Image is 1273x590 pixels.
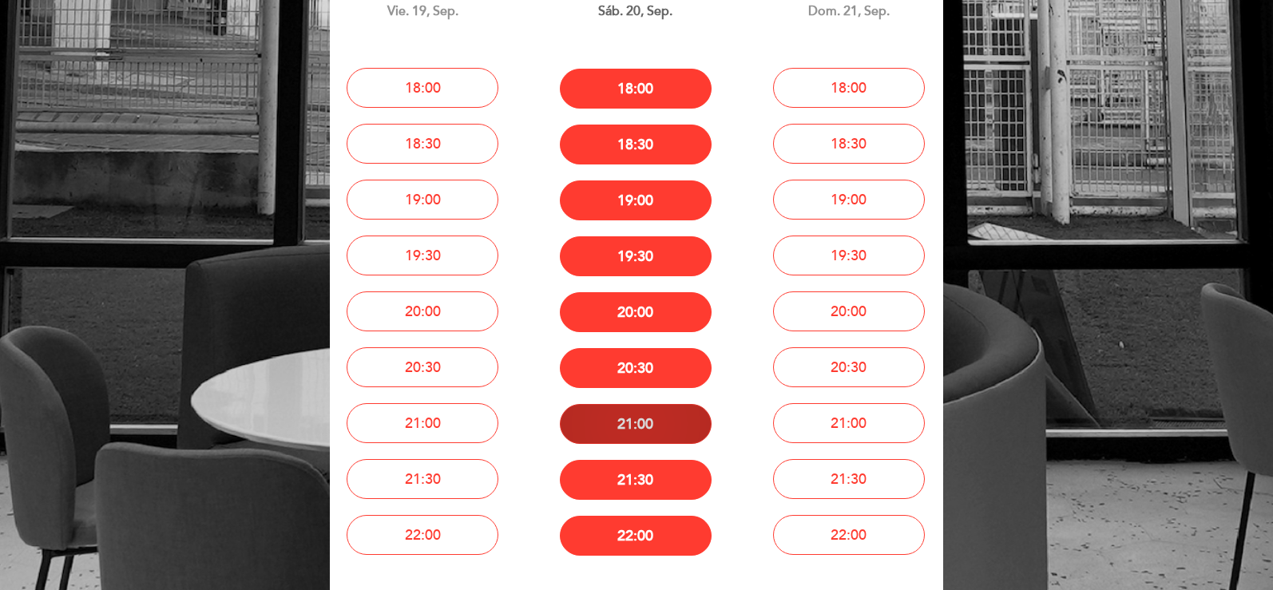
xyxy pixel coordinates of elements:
[773,68,925,108] button: 18:00
[328,2,518,21] div: vie. 19, sep.
[773,403,925,443] button: 21:00
[773,236,925,275] button: 19:30
[347,403,498,443] button: 21:00
[347,180,498,220] button: 19:00
[773,459,925,499] button: 21:30
[773,180,925,220] button: 19:00
[773,124,925,164] button: 18:30
[773,347,925,387] button: 20:30
[560,69,712,109] button: 18:00
[560,460,712,500] button: 21:30
[560,180,712,220] button: 19:00
[347,515,498,555] button: 22:00
[754,2,943,21] div: dom. 21, sep.
[560,292,712,332] button: 20:00
[347,236,498,275] button: 19:30
[560,348,712,388] button: 20:30
[560,236,712,276] button: 19:30
[347,459,498,499] button: 21:30
[560,404,712,444] button: 21:00
[347,68,498,108] button: 18:00
[541,2,731,21] div: sáb. 20, sep.
[347,124,498,164] button: 18:30
[347,347,498,387] button: 20:30
[347,291,498,331] button: 20:00
[773,291,925,331] button: 20:00
[560,516,712,556] button: 22:00
[560,125,712,164] button: 18:30
[773,515,925,555] button: 22:00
